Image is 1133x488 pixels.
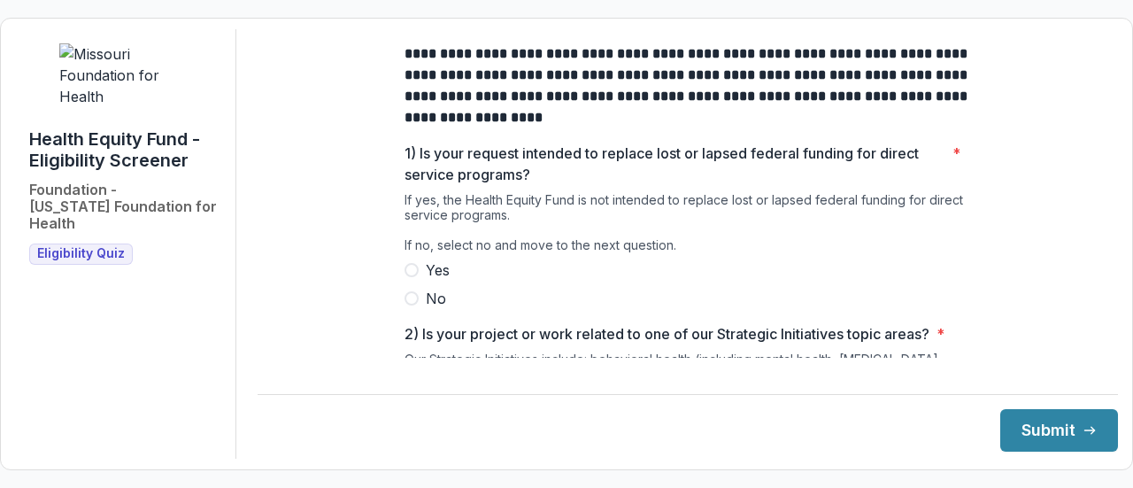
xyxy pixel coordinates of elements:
[59,43,192,107] img: Missouri Foundation for Health
[405,192,971,259] div: If yes, the Health Equity Fund is not intended to replace lost or lapsed federal funding for dire...
[405,323,929,345] p: 2) Is your project or work related to one of our Strategic Initiatives topic areas?
[1000,409,1118,452] button: Submit
[426,288,446,309] span: No
[405,143,945,185] p: 1) Is your request intended to replace lost or lapsed federal funding for direct service programs?
[37,246,125,261] span: Eligibility Quiz
[426,259,450,281] span: Yes
[29,182,221,233] h2: Foundation - [US_STATE] Foundation for Health
[29,128,221,171] h1: Health Equity Fund - Eligibility Screener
